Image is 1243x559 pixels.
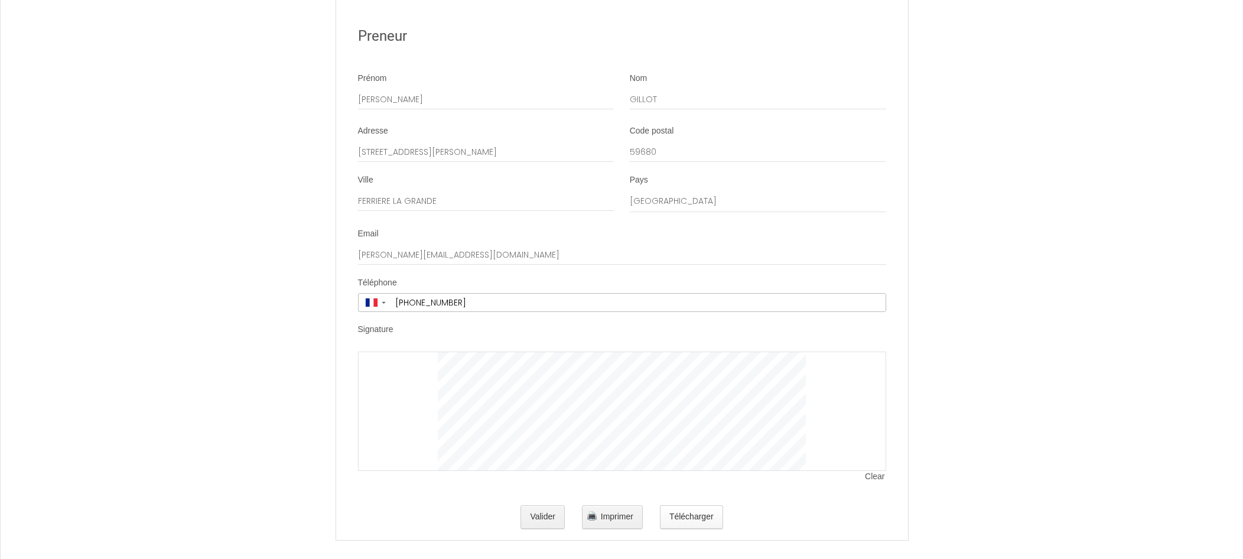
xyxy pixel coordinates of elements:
button: Télécharger [660,505,723,529]
input: +33 6 12 34 56 78 [391,294,886,311]
button: Valider [520,505,565,529]
label: Pays [630,174,648,186]
h2: Preneur [358,25,886,48]
label: Nom [630,73,647,84]
label: Email [358,228,379,240]
span: ▼ [380,300,387,305]
label: Prénom [358,73,387,84]
span: Clear [865,471,886,483]
label: Adresse [358,125,388,137]
button: Imprimer [582,505,643,529]
img: printer.png [587,511,597,521]
label: Signature [358,324,393,336]
label: Ville [358,174,373,186]
span: Imprimer [601,512,633,521]
label: Téléphone [358,277,397,289]
label: Code postal [630,125,674,137]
